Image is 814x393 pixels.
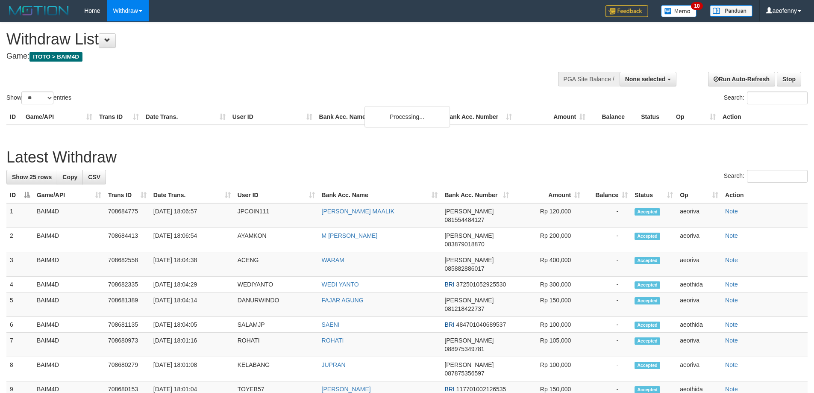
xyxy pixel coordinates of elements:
[234,228,318,252] td: AYAMKON
[584,293,631,317] td: -
[444,265,484,272] span: Copy 085882886017 to clipboard
[444,361,494,368] span: [PERSON_NAME]
[6,4,71,17] img: MOTION_logo.png
[710,5,752,17] img: panduan.png
[322,337,344,344] a: ROHATI
[105,333,150,357] td: 708680973
[33,203,105,228] td: BAIM4D
[620,72,676,86] button: None selected
[441,187,512,203] th: Bank Acc. Number: activate to sort column ascending
[150,187,234,203] th: Date Trans.: activate to sort column ascending
[444,305,484,312] span: Copy 081218422737 to clipboard
[676,333,722,357] td: aeoriva
[638,109,673,125] th: Status
[722,187,808,203] th: Action
[150,293,234,317] td: [DATE] 18:04:14
[676,293,722,317] td: aeoriva
[635,297,660,304] span: Accepted
[234,333,318,357] td: ROHATI
[725,337,738,344] a: Note
[456,386,506,393] span: Copy 117701002126535 to clipboard
[6,203,33,228] td: 1
[105,317,150,333] td: 708681135
[150,317,234,333] td: [DATE] 18:04:05
[444,208,494,215] span: [PERSON_NAME]
[635,257,660,264] span: Accepted
[444,232,494,239] span: [PERSON_NAME]
[150,252,234,277] td: [DATE] 18:04:38
[150,203,234,228] td: [DATE] 18:06:57
[229,109,316,125] th: User ID
[6,52,534,61] h4: Game:
[584,187,631,203] th: Balance: activate to sort column ascending
[57,170,83,184] a: Copy
[364,106,450,127] div: Processing...
[322,281,359,288] a: WEDI YANTO
[605,5,648,17] img: Feedback.jpg
[322,361,346,368] a: JUPRAN
[584,333,631,357] td: -
[512,277,584,293] td: Rp 300,000
[584,317,631,333] td: -
[635,208,660,216] span: Accepted
[105,357,150,381] td: 708680279
[444,241,484,248] span: Copy 083879018870 to clipboard
[512,187,584,203] th: Amount: activate to sort column ascending
[676,357,722,381] td: aeoriva
[725,386,738,393] a: Note
[635,281,660,289] span: Accepted
[322,321,340,328] a: SAENI
[6,149,808,166] h1: Latest Withdraw
[150,357,234,381] td: [DATE] 18:01:08
[316,109,442,125] th: Bank Acc. Name
[747,92,808,104] input: Search:
[661,5,697,17] img: Button%20Memo.svg
[631,187,676,203] th: Status: activate to sort column ascending
[6,228,33,252] td: 2
[6,170,57,184] a: Show 25 rows
[150,228,234,252] td: [DATE] 18:06:54
[105,252,150,277] td: 708682558
[33,228,105,252] td: BAIM4D
[105,277,150,293] td: 708682335
[676,277,722,293] td: aeothida
[33,277,105,293] td: BAIM4D
[725,257,738,263] a: Note
[150,333,234,357] td: [DATE] 18:01:16
[512,228,584,252] td: Rp 200,000
[318,187,441,203] th: Bank Acc. Name: activate to sort column ascending
[6,293,33,317] td: 5
[322,257,344,263] a: WARAM
[150,277,234,293] td: [DATE] 18:04:29
[673,109,719,125] th: Op
[725,297,738,304] a: Note
[33,317,105,333] td: BAIM4D
[444,337,494,344] span: [PERSON_NAME]
[142,109,229,125] th: Date Trans.
[635,322,660,329] span: Accepted
[444,370,484,377] span: Copy 087875356597 to clipboard
[676,317,722,333] td: aeothida
[322,208,394,215] a: [PERSON_NAME] MAALIK
[725,281,738,288] a: Note
[725,232,738,239] a: Note
[691,2,702,10] span: 10
[6,357,33,381] td: 8
[6,92,71,104] label: Show entries
[234,252,318,277] td: ACENG
[724,92,808,104] label: Search:
[6,277,33,293] td: 4
[635,233,660,240] span: Accepted
[442,109,515,125] th: Bank Acc. Number
[725,361,738,368] a: Note
[719,109,808,125] th: Action
[444,321,454,328] span: BRI
[747,170,808,183] input: Search:
[584,203,631,228] td: -
[444,216,484,223] span: Copy 081554484127 to clipboard
[6,252,33,277] td: 3
[444,281,454,288] span: BRI
[512,293,584,317] td: Rp 150,000
[777,72,801,86] a: Stop
[105,203,150,228] td: 708684775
